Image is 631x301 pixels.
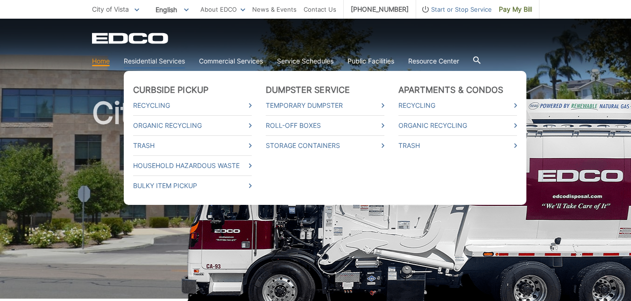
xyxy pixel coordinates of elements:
a: News & Events [252,4,297,14]
span: English [149,2,196,17]
a: Dumpster Service [266,85,350,95]
a: Recycling [133,100,252,111]
a: Curbside Pickup [133,85,209,95]
a: Temporary Dumpster [266,100,384,111]
a: Home [92,56,110,66]
a: Trash [133,140,252,151]
a: Commercial Services [199,56,263,66]
a: Apartments & Condos [398,85,503,95]
a: Storage Containers [266,140,384,151]
a: Organic Recycling [133,120,252,131]
span: Pay My Bill [499,4,532,14]
a: Contact Us [304,4,336,14]
a: Household Hazardous Waste [133,161,252,171]
span: City of Vista [92,5,129,13]
a: Residential Services [124,56,185,66]
a: Roll-Off Boxes [266,120,384,131]
a: Recycling [398,100,517,111]
a: Resource Center [408,56,459,66]
a: Public Facilities [347,56,394,66]
a: About EDCO [200,4,245,14]
a: Trash [398,140,517,151]
a: Service Schedules [277,56,333,66]
a: Bulky Item Pickup [133,181,252,191]
a: Organic Recycling [398,120,517,131]
a: EDCD logo. Return to the homepage. [92,33,170,44]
